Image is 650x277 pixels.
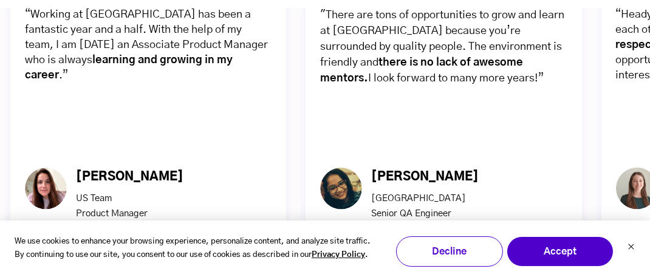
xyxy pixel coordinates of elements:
span: "There are tons of opportunities to grow and learn at [GEOGRAPHIC_DATA] because you’re surrounded... [320,10,564,68]
div: [PERSON_NAME] [76,168,183,186]
div: [PERSON_NAME] [371,168,479,186]
button: Dismiss cookie banner [628,242,635,255]
img: Ellipse 4-2 [320,168,362,210]
strong: learning and growing in my career [25,55,233,81]
p: [GEOGRAPHIC_DATA] Senior QA Engineer [371,191,479,221]
span: there is no lack of awesome mentors. [320,57,523,84]
p: US Team Product Manager [76,191,183,221]
span: I look forward to many more years!” [368,73,544,84]
button: Decline [396,236,503,267]
a: Privacy Policy [312,248,365,262]
img: christna_png [25,168,67,210]
button: Accept [507,236,614,267]
p: We use cookies to enhance your browsing experience, personalize content, and analyze site traffic... [15,235,375,263]
div: “Working at [GEOGRAPHIC_DATA] has been a fantastic year and a half. With the help of my team, I a... [25,7,272,83]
